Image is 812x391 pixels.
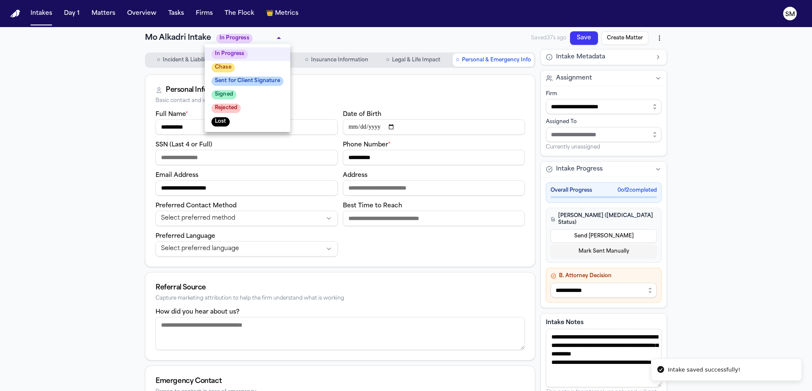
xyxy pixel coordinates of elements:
[211,63,235,72] span: Chase
[211,117,230,127] span: Lost
[211,90,236,99] span: Signed
[211,50,248,59] span: In Progress
[211,104,241,113] span: Rejected
[668,366,740,374] div: Intake saved successfully!
[211,77,284,86] span: Sent for Client Signature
